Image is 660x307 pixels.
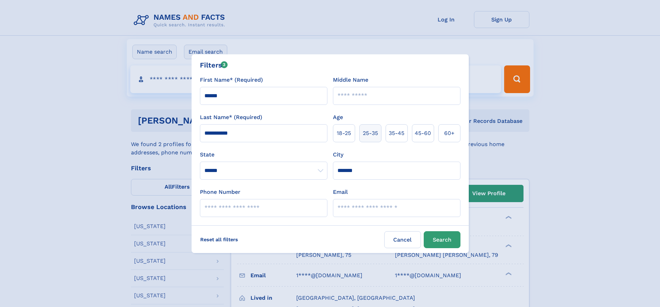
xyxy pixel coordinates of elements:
label: Reset all filters [196,231,243,248]
span: 25‑35 [363,129,378,137]
label: First Name* (Required) [200,76,263,84]
button: Search [424,231,460,248]
label: City [333,151,343,159]
div: Filters [200,60,228,70]
label: Middle Name [333,76,368,84]
label: Cancel [384,231,421,248]
label: Age [333,113,343,121]
label: Phone Number [200,188,240,196]
label: Last Name* (Required) [200,113,262,121]
label: State [200,151,327,159]
span: 18‑25 [337,129,351,137]
span: 35‑45 [389,129,404,137]
label: Email [333,188,348,196]
span: 45‑60 [415,129,431,137]
span: 60+ [444,129,455,137]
